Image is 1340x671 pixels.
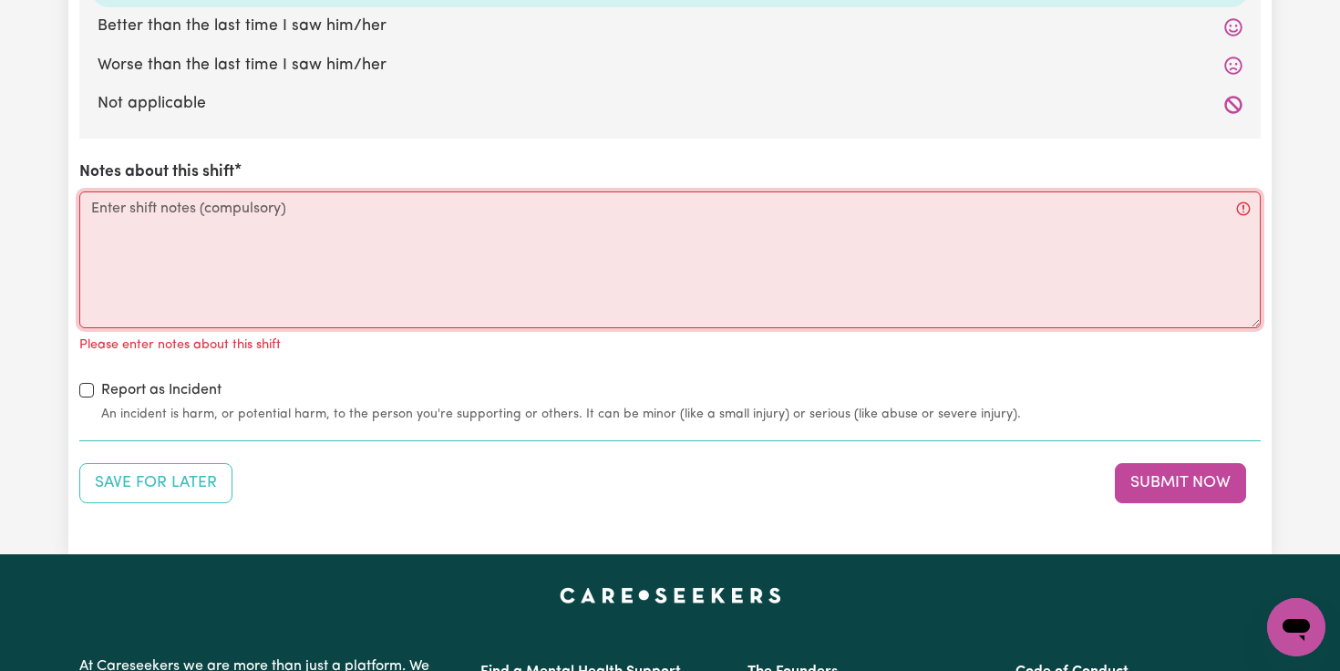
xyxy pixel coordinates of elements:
label: Better than the last time I saw him/her [98,15,1242,38]
label: Notes about this shift [79,160,234,184]
label: Report as Incident [101,379,222,401]
button: Submit your job report [1115,463,1246,503]
p: Please enter notes about this shift [79,335,281,356]
a: Careseekers home page [560,587,781,602]
small: An incident is harm, or potential harm, to the person you're supporting or others. It can be mino... [101,405,1261,424]
iframe: Button to launch messaging window [1267,598,1325,656]
button: Save your job report [79,463,232,503]
label: Not applicable [98,92,1242,116]
label: Worse than the last time I saw him/her [98,54,1242,77]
